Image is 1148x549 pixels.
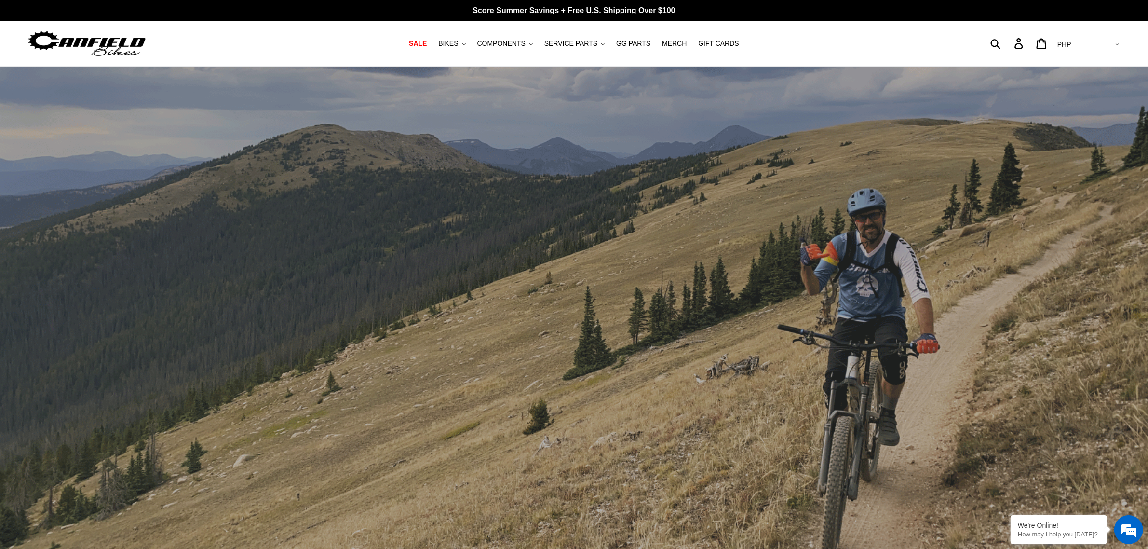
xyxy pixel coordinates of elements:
[433,37,470,50] button: BIKES
[477,40,526,48] span: COMPONENTS
[409,40,427,48] span: SALE
[1018,522,1100,529] div: We're Online!
[693,37,744,50] a: GIFT CARDS
[657,37,691,50] a: MERCH
[27,28,147,59] img: Canfield Bikes
[1018,531,1100,538] p: How may I help you today?
[544,40,597,48] span: SERVICE PARTS
[662,40,687,48] span: MERCH
[996,33,1020,54] input: Search
[616,40,650,48] span: GG PARTS
[540,37,609,50] button: SERVICE PARTS
[611,37,655,50] a: GG PARTS
[404,37,432,50] a: SALE
[438,40,458,48] span: BIKES
[473,37,538,50] button: COMPONENTS
[698,40,739,48] span: GIFT CARDS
